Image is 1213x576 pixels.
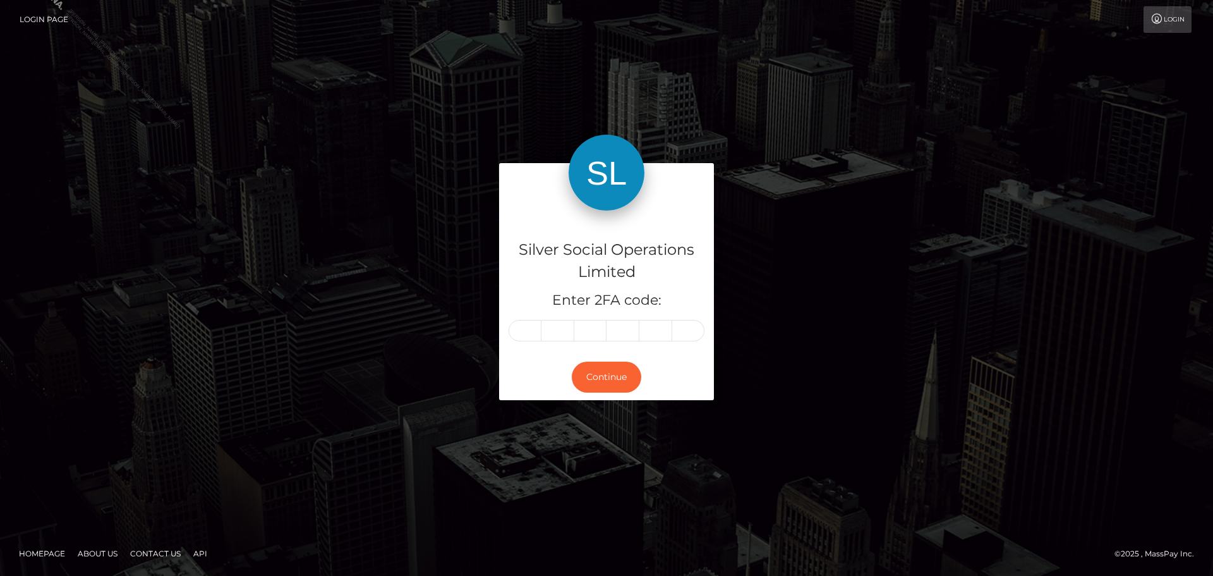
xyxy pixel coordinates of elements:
[1144,6,1192,33] a: Login
[14,544,70,563] a: Homepage
[125,544,186,563] a: Contact Us
[569,135,644,211] img: Silver Social Operations Limited
[20,6,68,33] a: Login Page
[1114,547,1204,561] div: © 2025 , MassPay Inc.
[509,239,704,283] h4: Silver Social Operations Limited
[572,362,641,393] button: Continue
[509,291,704,310] h5: Enter 2FA code:
[188,544,212,563] a: API
[73,544,123,563] a: About Us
